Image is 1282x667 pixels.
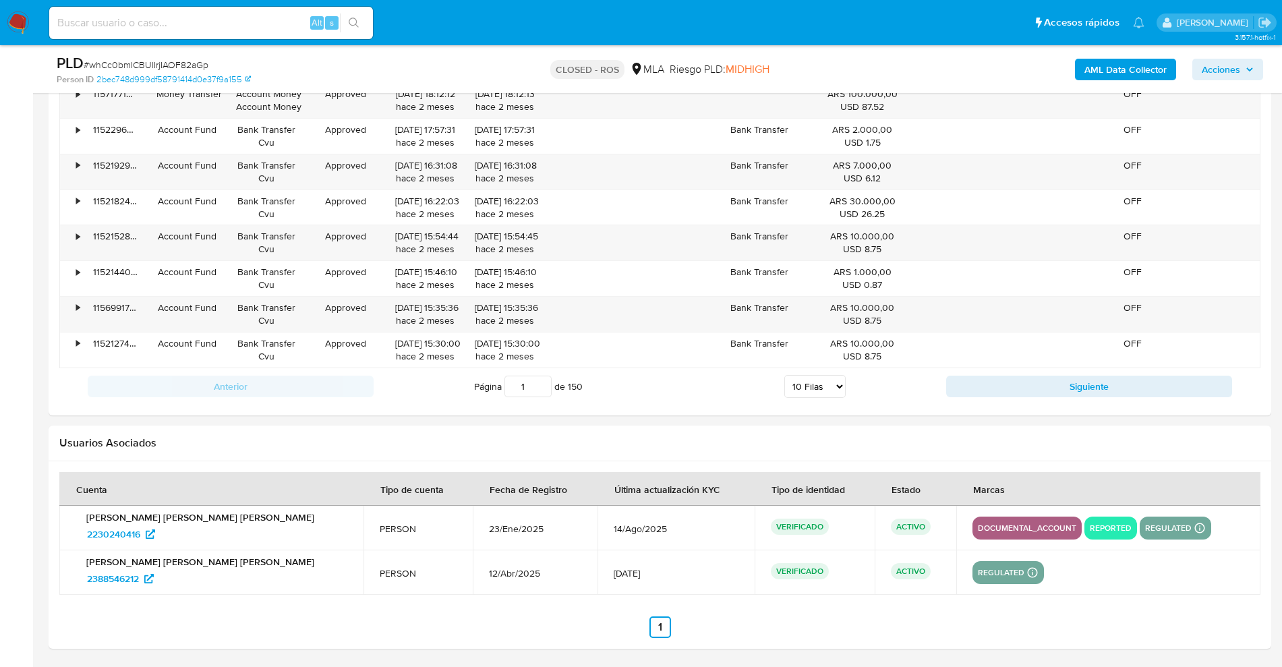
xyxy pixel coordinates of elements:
[1133,17,1144,28] a: Notificaciones
[630,62,664,77] div: MLA
[1192,59,1263,80] button: Acciones
[1235,32,1275,42] span: 3.157.1-hotfix-1
[1202,59,1240,80] span: Acciones
[57,52,84,74] b: PLD
[1044,16,1119,30] span: Accesos rápidos
[312,16,322,29] span: Alt
[1075,59,1176,80] button: AML Data Collector
[1258,16,1272,30] a: Salir
[49,14,373,32] input: Buscar usuario o caso...
[1084,59,1167,80] b: AML Data Collector
[726,61,769,77] span: MIDHIGH
[1177,16,1253,29] p: santiago.sgreco@mercadolibre.com
[96,74,251,86] a: 2bec748d999df58791414d0e37f9a155
[57,74,94,86] b: Person ID
[84,58,208,71] span: # whCc0bmICBUlIrjIAOF82aGp
[340,13,368,32] button: search-icon
[59,436,1260,450] h2: Usuarios Asociados
[330,16,334,29] span: s
[670,62,769,77] span: Riesgo PLD:
[550,60,624,79] p: CLOSED - ROS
